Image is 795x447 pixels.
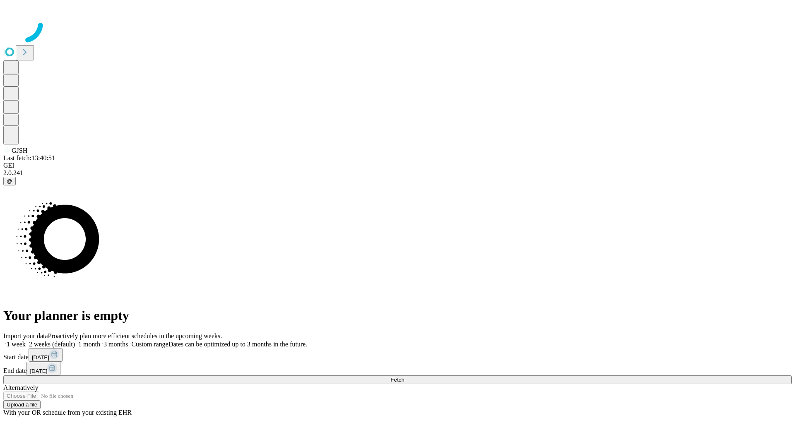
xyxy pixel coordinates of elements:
[3,177,16,185] button: @
[78,341,100,348] span: 1 month
[30,368,47,374] span: [DATE]
[3,409,132,416] span: With your OR schedule from your existing EHR
[48,332,222,339] span: Proactively plan more efficient schedules in the upcoming weeks.
[3,332,48,339] span: Import your data
[3,375,792,384] button: Fetch
[29,348,63,362] button: [DATE]
[3,384,38,391] span: Alternatively
[3,162,792,169] div: GEI
[29,341,75,348] span: 2 weeks (default)
[3,400,41,409] button: Upload a file
[169,341,307,348] span: Dates can be optimized up to 3 months in the future.
[3,169,792,177] div: 2.0.241
[390,377,404,383] span: Fetch
[26,362,60,375] button: [DATE]
[3,348,792,362] div: Start date
[3,154,55,161] span: Last fetch: 13:40:51
[32,354,49,360] span: [DATE]
[7,178,12,184] span: @
[131,341,168,348] span: Custom range
[12,147,27,154] span: GJSH
[104,341,128,348] span: 3 months
[3,308,792,323] h1: Your planner is empty
[3,362,792,375] div: End date
[7,341,26,348] span: 1 week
